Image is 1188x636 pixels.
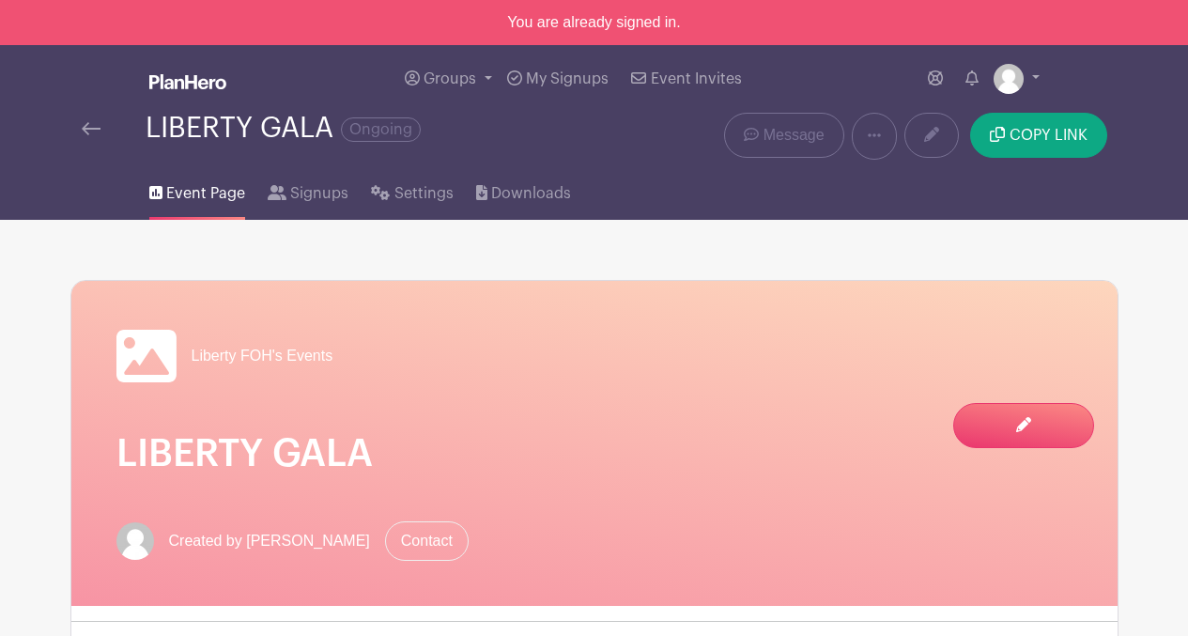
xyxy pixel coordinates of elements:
[82,122,100,135] img: back-arrow-29a5d9b10d5bd6ae65dc969a981735edf675c4d7a1fe02e03b50dbd4ba3cdb55.svg
[500,45,616,113] a: My Signups
[169,530,370,552] span: Created by [PERSON_NAME]
[397,45,500,113] a: Groups
[146,113,421,144] div: LIBERTY GALA
[268,160,348,220] a: Signups
[166,182,245,205] span: Event Page
[371,160,453,220] a: Settings
[651,71,742,86] span: Event Invites
[424,71,476,86] span: Groups
[476,160,571,220] a: Downloads
[149,74,226,89] img: logo_white-6c42ec7e38ccf1d336a20a19083b03d10ae64f83f12c07503d8b9e83406b4c7d.svg
[192,345,333,367] span: Liberty FOH's Events
[116,522,154,560] img: default-ce2991bfa6775e67f084385cd625a349d9dcbb7a52a09fb2fda1e96e2d18dcdb.png
[149,160,245,220] a: Event Page
[116,431,1072,476] h1: LIBERTY GALA
[290,182,348,205] span: Signups
[526,71,609,86] span: My Signups
[1010,128,1088,143] span: COPY LINK
[394,182,454,205] span: Settings
[341,117,421,142] span: Ongoing
[385,521,469,561] a: Contact
[491,182,571,205] span: Downloads
[624,45,748,113] a: Event Invites
[764,124,825,147] span: Message
[970,113,1106,158] button: COPY LINK
[724,113,843,158] a: Message
[994,64,1024,94] img: default-ce2991bfa6775e67f084385cd625a349d9dcbb7a52a09fb2fda1e96e2d18dcdb.png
